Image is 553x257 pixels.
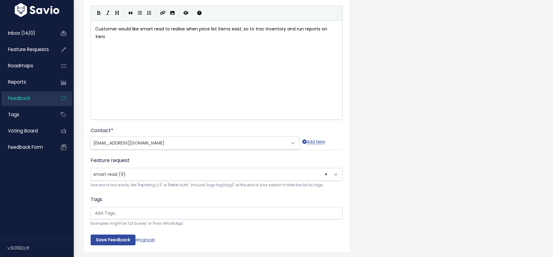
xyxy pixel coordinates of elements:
[8,144,43,150] span: Feedback form
[8,62,33,69] span: Roadmaps
[140,236,155,243] a: cancel
[168,9,177,18] button: Import an image
[7,240,74,256] div: v.501182c1f
[91,182,343,188] small: Use one or two words, like 'Reporting 2.0' or 'Better Auth'. Include 'tags:tag1,tag2' at the end ...
[2,42,51,57] a: Feature Requests
[8,111,19,118] span: Tags
[94,9,103,18] button: Bold
[91,127,113,134] label: Contact
[8,30,35,36] span: Inbox (14/0)
[91,157,130,164] label: Feature request
[93,171,126,177] span: smart read (9)
[158,9,168,18] button: Create Link
[155,9,156,17] i: |
[144,9,154,18] button: Numbered List
[91,235,135,246] input: Save Feedback
[91,168,343,181] span: smart read (9)
[8,79,26,85] span: Reports
[2,75,51,89] a: Reports
[91,136,300,149] span: electraxsolutions@gmail.com
[325,168,327,180] span: ×
[2,26,51,40] a: Inbox (14/0)
[112,9,122,18] button: Heading
[92,210,348,216] input: Add Tags...
[91,220,343,227] small: Examples might be 'Q3 Survey' or 'From WhatsApp'
[8,95,30,101] span: Feedback
[2,108,51,122] a: Tags
[91,168,330,180] span: smart read (9)
[2,59,51,73] a: Roadmaps
[2,91,51,105] a: Feedback
[91,196,102,203] label: Tags
[8,128,38,134] span: Voting Board
[103,9,112,18] button: Italic
[8,46,49,53] span: Feature Requests
[135,9,144,18] button: Generic List
[195,9,204,18] button: Markdown Guide
[95,26,328,40] span: Customer would like smart read to realise when price list items exist, so to trac inventory and r...
[192,9,193,17] i: |
[302,138,325,149] a: Add New
[181,9,190,18] button: Toggle Preview
[126,9,135,18] button: Quote
[2,140,51,154] a: Feedback form
[13,3,61,17] img: logo-white.9d6f32f41409.svg
[93,140,164,146] span: [EMAIL_ADDRESS][DOMAIN_NAME]
[91,137,287,149] span: electraxsolutions@gmail.com
[2,124,51,138] a: Voting Board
